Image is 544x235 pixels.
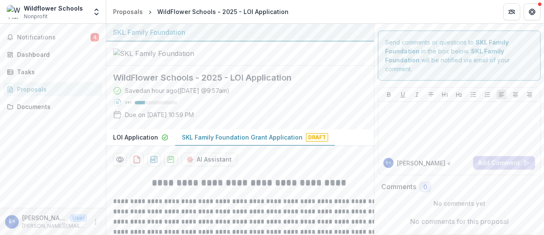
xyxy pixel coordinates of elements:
button: AI Assistant [181,153,237,166]
p: User [70,214,87,222]
p: No comments for this proposal [410,216,509,227]
div: Erica <erica.cantoni@wildflowerschools.org> [9,219,15,224]
div: Documents [17,102,96,111]
span: Draft [306,133,328,142]
p: [PERSON_NAME] < [397,159,451,168]
span: 0 [423,184,427,191]
img: SKL Family Foundation [113,48,198,59]
span: 4 [91,33,99,42]
h2: Comments [381,183,416,191]
button: Align Center [510,90,521,100]
div: Tasks [17,67,96,76]
button: download-proposal [164,153,178,166]
button: Align Right [524,90,535,100]
div: WildFlower Schools - 2025 - LOI Application [157,7,289,16]
div: Proposals [113,7,143,16]
p: LOI Application [113,133,158,142]
a: Proposals [110,6,146,18]
button: Underline [398,90,408,100]
p: [PERSON_NAME][EMAIL_ADDRESS][PERSON_NAME][DOMAIN_NAME] [22,222,87,230]
button: Notifications4 [3,31,102,44]
button: Bullet List [468,90,479,100]
a: Dashboard [3,48,102,62]
div: Saved an hour ago ( [DATE] @ 9:57am ) [125,86,229,95]
button: Italicize [412,90,422,100]
button: Partners [503,3,520,20]
p: [PERSON_NAME] <[PERSON_NAME][EMAIL_ADDRESS][PERSON_NAME][DOMAIN_NAME]> [22,213,66,222]
button: Preview 8f39a7ab-fc29-4a49-ad66-0bbedb7088e6-1.pdf [113,153,127,166]
a: Documents [3,100,102,114]
p: SKL Family Foundation Grant Application [182,133,303,142]
div: Erica <erica.cantoni@wildflowerschools.org> [386,161,391,165]
p: Due on [DATE] 10:59 PM [125,110,194,119]
button: Ordered List [482,90,493,100]
a: Tasks [3,65,102,79]
div: Wildflower Schools [24,4,83,13]
button: Strike [426,90,436,100]
h2: WildFlower Schools - 2025 - LOI Application [113,73,354,83]
div: Send comments or questions to in the box below. will be notified via email of your comment. [378,31,541,81]
p: No comments yet [381,199,537,208]
div: SKL Family Foundation [113,27,367,37]
button: download-proposal [147,153,161,166]
div: Proposals [17,85,96,94]
nav: breadcrumb [110,6,292,18]
button: Open entity switcher [91,3,102,20]
img: Wildflower Schools [7,5,20,19]
a: Proposals [3,82,102,96]
span: Nonprofit [24,13,48,20]
button: Get Help [524,3,541,20]
button: More [91,217,101,227]
p: 24 % [125,100,131,106]
button: Heading 1 [440,90,450,100]
span: Notifications [17,34,91,41]
button: download-proposal [130,153,144,166]
button: Bold [384,90,394,100]
button: Align Left [496,90,507,100]
button: Heading 2 [454,90,464,100]
div: Dashboard [17,50,96,59]
button: Add Comment [473,156,535,170]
